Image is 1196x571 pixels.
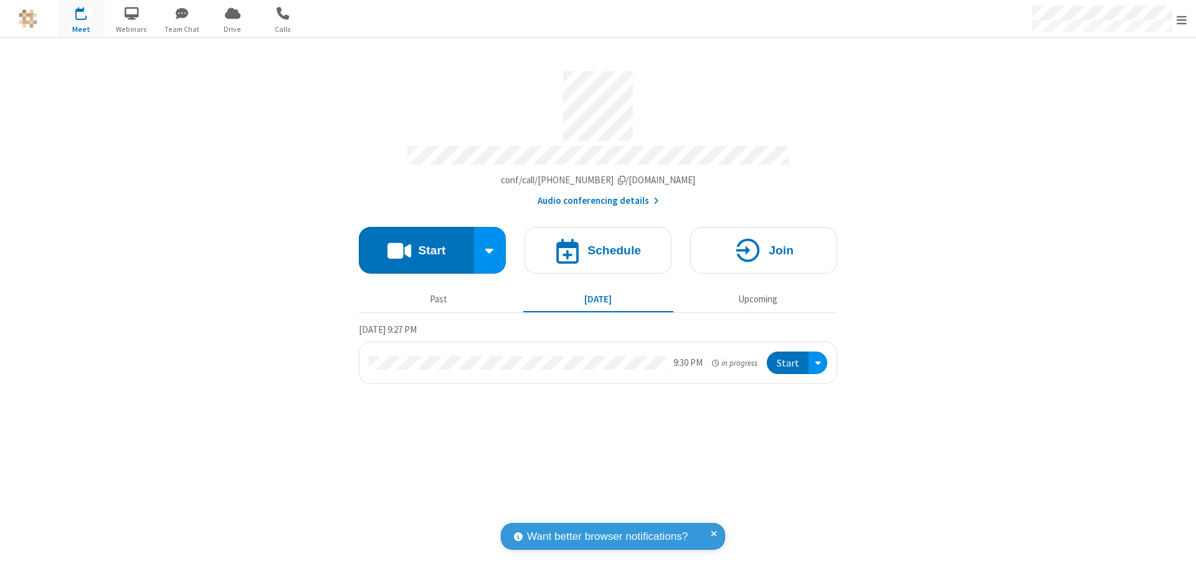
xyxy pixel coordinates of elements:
[159,24,206,35] span: Team Chat
[260,24,306,35] span: Calls
[359,62,837,208] section: Account details
[474,227,506,274] div: Start conference options
[359,324,417,335] span: [DATE] 9:27 PM
[418,244,445,256] h4: Start
[690,227,837,274] button: Join
[527,529,688,545] span: Want better browser notifications?
[524,227,672,274] button: Schedule
[523,287,673,311] button: [DATE]
[58,24,105,35] span: Meet
[587,244,641,256] h4: Schedule
[501,173,696,188] button: Copy my meeting room linkCopy my meeting room link
[538,194,659,208] button: Audio conferencing details
[84,7,92,16] div: 1
[769,244,794,256] h4: Join
[673,356,703,370] div: 9:30 PM
[809,352,827,375] div: Open menu
[712,357,757,369] em: in progress
[501,174,696,186] span: Copy my meeting room link
[767,352,809,375] button: Start
[359,322,837,385] section: Today's Meetings
[209,24,256,35] span: Drive
[359,227,474,274] button: Start
[364,287,514,311] button: Past
[108,24,155,35] span: Webinars
[19,9,37,28] img: QA Selenium DO NOT DELETE OR CHANGE
[683,287,833,311] button: Upcoming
